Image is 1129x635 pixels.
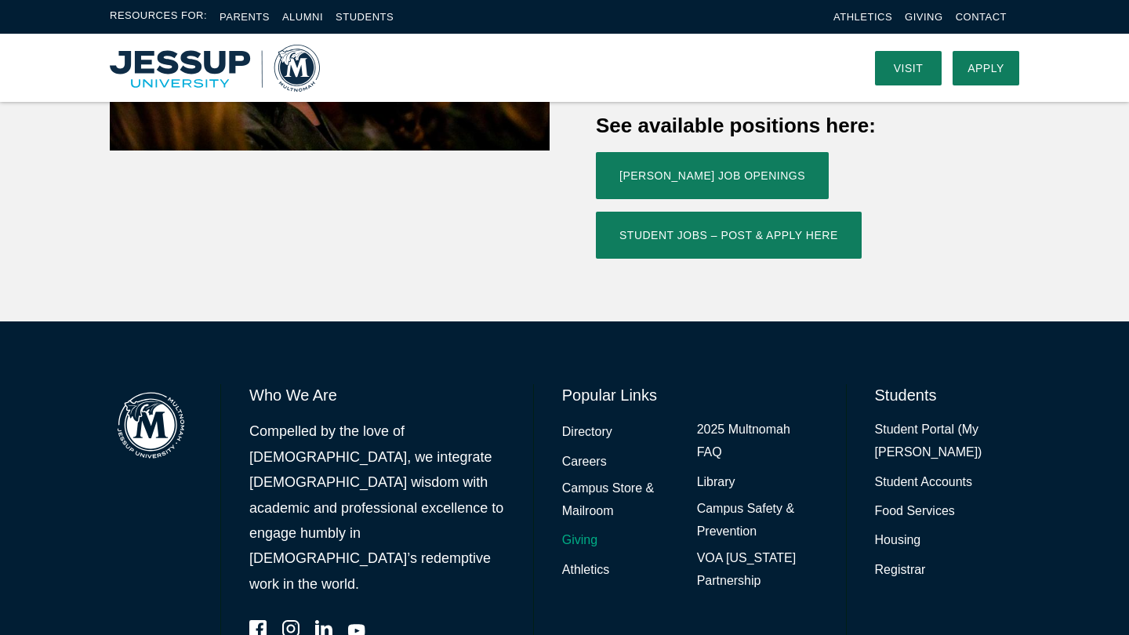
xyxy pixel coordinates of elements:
p: Compelled by the love of [DEMOGRAPHIC_DATA], we integrate [DEMOGRAPHIC_DATA] wisdom with academic... [249,419,505,597]
img: Multnomah University Logo [110,45,320,92]
a: Home [110,45,320,92]
a: Visit [875,51,942,85]
a: Student Jobs – Post & Apply Here [596,212,862,259]
span: Resources For: [110,8,207,26]
a: Alumni [282,11,323,23]
a: Parents [220,11,270,23]
a: Contact [956,11,1007,23]
a: Students [336,11,394,23]
h4: See available positions here: [596,111,1019,140]
a: Apply [953,51,1019,85]
img: Multnomah Campus of Jessup University logo [110,384,192,466]
a: Athletics [562,559,609,582]
a: Careers [562,451,607,474]
a: VOA [US_STATE] Partnership [697,547,818,593]
h6: Popular Links [562,384,818,406]
a: Student Accounts [875,471,973,494]
a: Campus Safety & Prevention [697,498,818,543]
a: Directory [562,421,612,444]
a: Library [697,471,735,494]
a: Registrar [875,559,926,582]
a: 2025 Multnomah FAQ [697,419,818,464]
a: Giving [562,529,597,552]
h6: Who We Are [249,384,505,406]
a: Giving [905,11,943,23]
a: Food Services [875,500,955,523]
a: Athletics [833,11,892,23]
h6: Students [875,384,1019,406]
a: Campus Store & Mailroom [562,477,683,523]
a: [PERSON_NAME] Job Openings [596,152,829,199]
a: Housing [875,529,921,552]
a: Student Portal (My [PERSON_NAME]) [875,419,1019,464]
